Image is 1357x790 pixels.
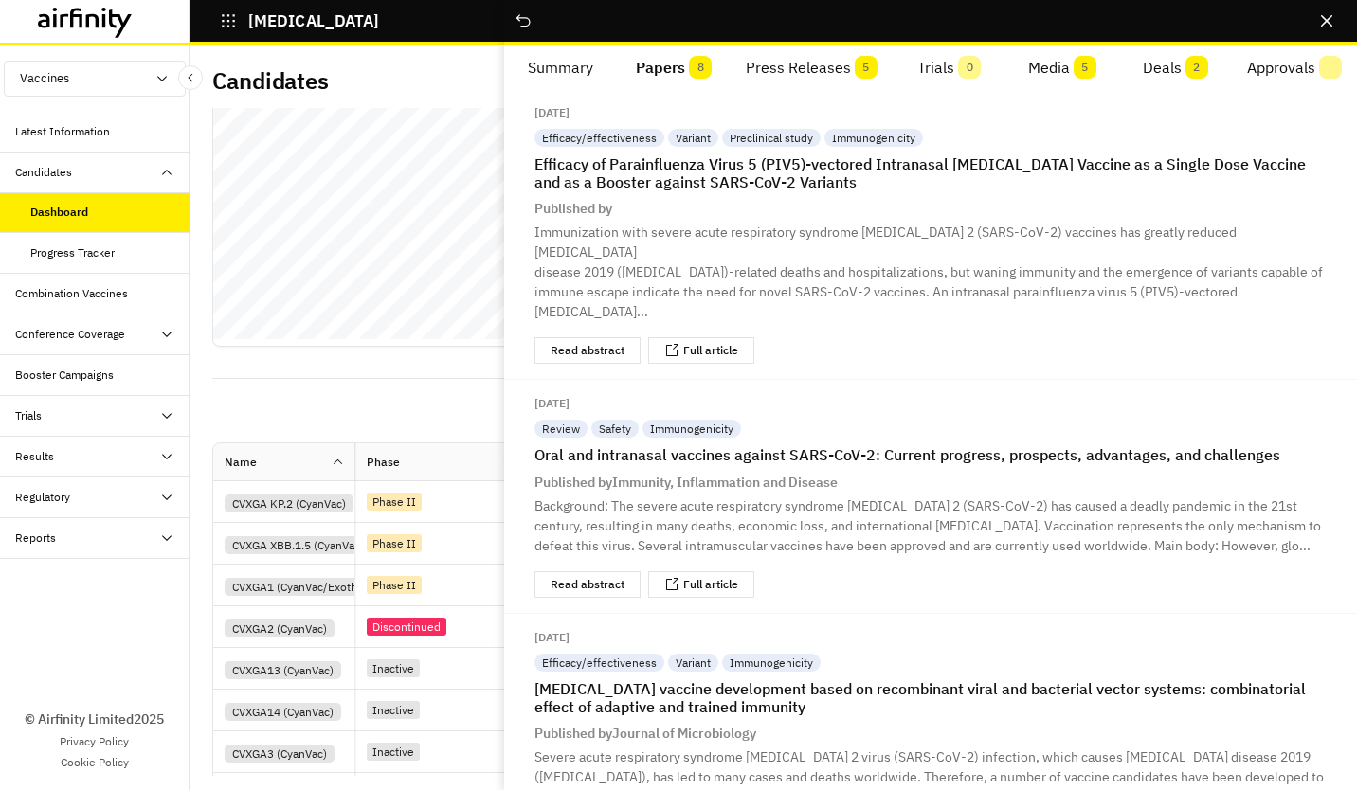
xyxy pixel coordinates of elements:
[225,494,353,512] div: CVXGA KP.2 (CyanVac)
[534,199,612,219] div: Published by
[668,654,718,672] div: Variant
[4,61,186,97] button: Vaccines
[367,534,422,552] div: Phase II
[722,654,821,672] div: Immunogenicity
[1005,45,1118,91] button: Media
[1232,45,1357,91] button: Approvals
[367,659,420,677] div: Inactive
[367,743,420,761] div: Inactive
[722,129,821,147] div: Preclinical study
[591,420,639,438] div: Safety
[220,5,379,37] button: [MEDICAL_DATA]
[504,45,617,91] button: Summary
[534,537,1311,554] span: defeat this virus. Several intramuscular vaccines have been approved and are currently used world...
[15,530,56,547] div: Reports
[60,733,129,750] a: Privacy Policy
[534,473,838,493] div: Published by Immunity, Inflammation and Disease
[367,618,446,636] div: Discontinued
[642,420,741,438] div: Immunogenicity
[367,701,420,719] div: Inactive
[367,493,422,511] div: Phase II
[534,748,1311,765] span: Severe acute respiratory syndrome [MEDICAL_DATA] 2 virus (SARS-CoV-2) infection, which causes [ME...
[534,395,570,412] div: [DATE]
[212,67,329,95] h2: Candidates
[551,579,624,590] div: Read abstract
[225,661,341,679] div: CVXGA13 (CyanVac)
[61,754,129,771] a: Cookie Policy
[15,164,72,181] div: Candidates
[534,654,664,672] div: Efficacy/effectiveness
[534,283,1238,320] span: immune escape indicate the need for novel SARS-CoV-2 vaccines. An intranasal parainfluenza virus ...
[30,204,88,221] div: Dashboard
[1185,56,1208,79] span: 2
[534,224,1237,260] span: Immunization with severe acute respiratory syndrome [MEDICAL_DATA] 2 (SARS-CoV-2) vaccines has gr...
[534,104,570,121] div: [DATE]
[15,123,110,140] div: Latest Information
[1299,537,1311,554] span: ...
[534,263,1323,280] span: disease 2019 ([MEDICAL_DATA])-related deaths and hospitalizations, but waning immunity and the em...
[15,448,54,465] div: Results
[225,454,257,471] div: Name
[534,155,1327,191] h2: Efficacy of Parainfluenza Virus 5 (PIV5)-vectored Intranasal [MEDICAL_DATA] Vaccine as a Single D...
[225,703,341,721] div: CVXGA14 (CyanVac)
[225,578,385,596] div: CVXGA1 (CyanVac/Exothera)
[855,56,878,79] span: 5
[824,129,923,147] div: Immunogenicity
[668,129,718,147] div: Variant
[683,579,738,590] a: Full article
[15,489,70,506] div: Regulatory
[893,45,1005,91] button: Trials
[534,680,1327,716] h2: [MEDICAL_DATA] vaccine development based on recombinant viral and bacterial vector systems: combi...
[178,65,203,90] button: Close Sidebar
[617,45,730,91] button: Papers
[534,420,588,438] div: Review
[534,517,1321,534] span: century, resulting in many deaths, economic loss, and international [MEDICAL_DATA]. Vaccination r...
[15,326,125,343] div: Conference Coverage
[689,56,712,79] span: 8
[1074,56,1096,79] span: 5
[248,12,379,29] p: [MEDICAL_DATA]
[225,536,371,554] div: CVXGA XBB.1.5 (CyanVac)
[534,129,664,147] div: Efficacy/effectiveness
[551,345,624,356] div: Read abstract
[25,709,164,729] p: © Airfinity Limited 2025
[1119,45,1232,91] button: Deals
[30,244,115,261] div: Progress Tracker
[683,345,738,356] a: Full article
[534,629,570,646] div: [DATE]
[367,576,422,594] div: Phase II
[15,407,42,424] div: Trials
[15,367,114,384] div: Booster Campaigns
[367,454,400,471] div: Phase
[731,45,893,91] button: Press Releases
[534,446,1327,464] h2: Oral and intranasal vaccines against SARS-CoV-2: Current progress, prospects, advantages, and cha...
[225,619,335,637] div: CVXGA2 (CyanVac)
[958,56,981,79] span: 0
[225,745,335,763] div: CVXGA3 (CyanVac)
[534,497,1297,514] span: Background: The severe acute respiratory syndrome [MEDICAL_DATA] 2 (SARS-CoV-2) has caused a dead...
[534,768,1324,785] span: ([MEDICAL_DATA]), has led to many cases and deaths worldwide. Therefore, a number of vaccine cand...
[15,285,128,302] div: Combination Vaccines
[534,724,756,744] div: Published by Journal of Microbiology
[637,303,648,320] span: ...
